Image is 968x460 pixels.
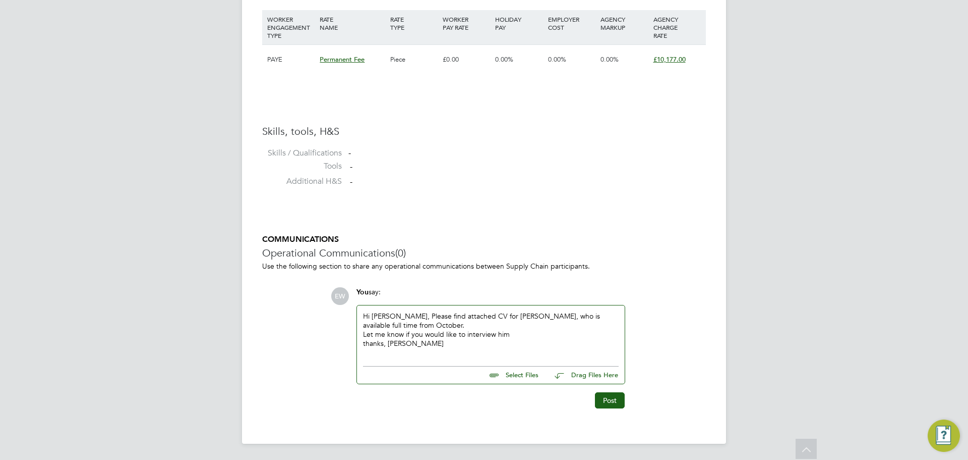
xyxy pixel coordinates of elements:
div: £0.00 [440,45,493,74]
div: HOLIDAY PAY [493,10,545,36]
div: WORKER ENGAGEMENT TYPE [265,10,317,44]
span: 0.00% [600,55,619,64]
p: Use the following section to share any operational communications between Supply Chain participants. [262,262,706,271]
button: Engage Resource Center [928,420,960,452]
span: - [350,177,352,187]
button: Post [595,392,625,408]
label: Additional H&S [262,176,342,187]
div: WORKER PAY RATE [440,10,493,36]
div: RATE NAME [317,10,387,36]
div: Piece [388,45,440,74]
span: £10,177.00 [653,55,686,64]
label: Tools [262,161,342,172]
div: AGENCY MARKUP [598,10,650,36]
div: Hi [PERSON_NAME], Please find attached CV for [PERSON_NAME], who is available full time from Octo... [363,312,619,355]
span: (0) [395,246,406,260]
span: 0.00% [495,55,513,64]
div: - [348,148,706,159]
div: thanks, [PERSON_NAME] [363,339,619,348]
label: Skills / Qualifications [262,148,342,159]
div: PAYE [265,45,317,74]
span: - [350,162,352,172]
span: Permanent Fee [320,55,365,64]
span: You [356,288,369,296]
div: RATE TYPE [388,10,440,36]
h3: Operational Communications [262,246,706,260]
span: EW [331,287,349,305]
div: AGENCY CHARGE RATE [651,10,703,44]
div: EMPLOYER COST [546,10,598,36]
h3: Skills, tools, H&S [262,125,706,138]
span: 0.00% [548,55,566,64]
h5: COMMUNICATIONS [262,234,706,245]
button: Drag Files Here [547,365,619,386]
div: say: [356,287,625,305]
div: Let me know if you would like to interview him [363,330,619,339]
